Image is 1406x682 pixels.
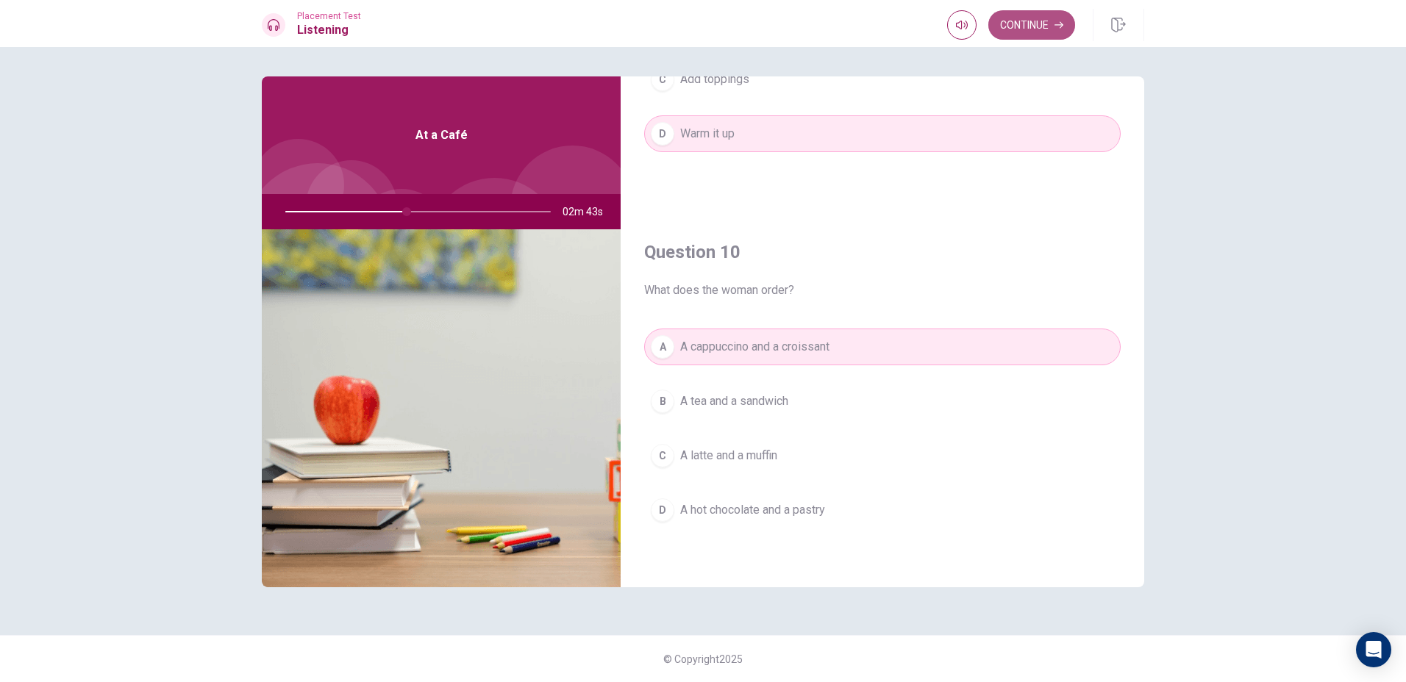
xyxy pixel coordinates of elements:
button: Continue [988,10,1075,40]
button: DWarm it up [644,115,1121,152]
div: C [651,444,674,467]
span: Placement Test [297,11,361,21]
span: A tea and a sandwich [680,392,788,410]
div: A [651,335,674,359]
span: © Copyright 2025 [663,653,743,665]
h4: Question 10 [644,240,1121,264]
div: D [651,498,674,522]
span: 02m 43s [563,194,615,229]
button: DA hot chocolate and a pastry [644,492,1121,528]
span: A cappuccino and a croissant [680,338,829,356]
div: D [651,122,674,146]
span: A hot chocolate and a pastry [680,501,825,519]
span: What does the woman order? [644,281,1121,299]
button: AA cappuccino and a croissant [644,329,1121,365]
button: BA tea and a sandwich [644,383,1121,420]
div: C [651,68,674,91]
span: A latte and a muffin [680,447,777,464]
div: B [651,390,674,413]
button: CAdd toppings [644,61,1121,98]
span: Warm it up [680,125,735,143]
button: CA latte and a muffin [644,437,1121,474]
h1: Listening [297,21,361,39]
span: Add toppings [680,71,749,88]
img: At a Café [262,229,621,587]
span: At a Café [415,126,468,144]
div: Open Intercom Messenger [1356,632,1391,667]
